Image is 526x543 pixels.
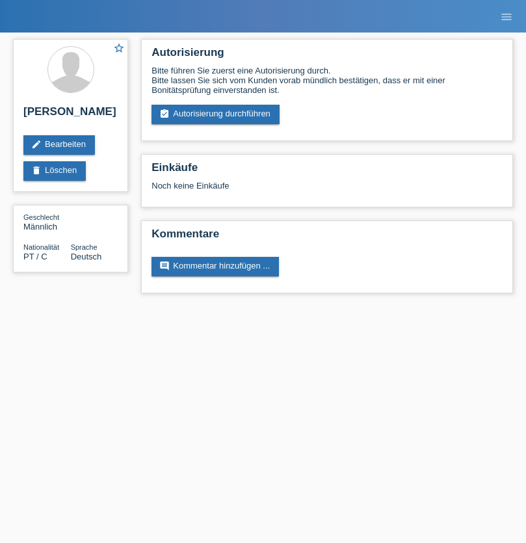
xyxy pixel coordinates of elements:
[151,181,503,200] div: Noch keine Einkäufe
[71,252,102,261] span: Deutsch
[23,135,95,155] a: editBearbeiten
[23,213,59,221] span: Geschlecht
[31,139,42,150] i: edit
[113,42,125,56] a: star_border
[159,109,170,119] i: assignment_turned_in
[23,161,86,181] a: deleteLöschen
[151,228,503,247] h2: Kommentare
[31,165,42,176] i: delete
[159,261,170,271] i: comment
[151,257,279,276] a: commentKommentar hinzufügen ...
[23,105,118,125] h2: [PERSON_NAME]
[151,46,503,66] h2: Autorisierung
[151,161,503,181] h2: Einkäufe
[151,105,280,124] a: assignment_turned_inAutorisierung durchführen
[151,66,503,95] div: Bitte führen Sie zuerst eine Autorisierung durch. Bitte lassen Sie sich vom Kunden vorab mündlich...
[23,243,59,251] span: Nationalität
[113,42,125,54] i: star_border
[493,12,519,20] a: menu
[23,212,71,232] div: Männlich
[23,252,47,261] span: Portugal / C / 19.05.1968
[500,10,513,23] i: menu
[71,243,98,251] span: Sprache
